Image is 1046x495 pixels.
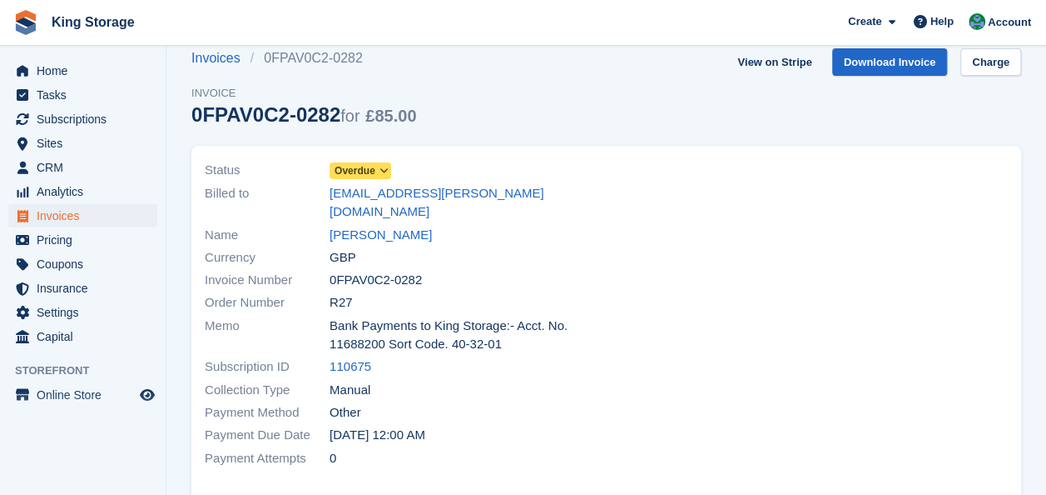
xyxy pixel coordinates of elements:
span: Status [205,161,330,180]
a: Download Invoice [832,48,948,76]
div: 0FPAV0C2-0282 [191,103,416,126]
a: Preview store [137,385,157,405]
a: Overdue [330,161,391,180]
a: menu [8,277,157,300]
span: Order Number [205,293,330,312]
time: 2025-10-04 23:00:00 UTC [330,426,425,445]
span: Invoice [191,85,416,102]
a: menu [8,228,157,252]
span: Billed to [205,184,330,222]
span: Insurance [37,277,136,300]
span: CRM [37,156,136,179]
span: Account [988,14,1031,31]
span: Invoice Number [205,271,330,290]
a: menu [8,107,157,131]
a: menu [8,83,157,107]
span: Name [205,226,330,245]
span: Overdue [335,163,375,178]
a: menu [8,383,157,407]
span: Pricing [37,228,136,252]
span: Coupons [37,252,136,276]
span: Settings [37,301,136,324]
span: £85.00 [365,107,416,125]
span: Analytics [37,180,136,203]
span: 0FPAV0C2-0282 [330,271,422,290]
a: View on Stripe [731,48,818,76]
span: Payment Attempts [205,449,330,468]
a: menu [8,59,157,82]
a: Invoices [191,48,250,68]
span: Storefront [15,362,166,379]
span: Create [848,13,881,30]
nav: breadcrumbs [191,48,416,68]
span: Subscription ID [205,357,330,377]
a: Charge [960,48,1021,76]
span: Home [37,59,136,82]
span: Manual [330,381,370,400]
span: Currency [205,248,330,267]
span: Collection Type [205,381,330,400]
a: King Storage [45,8,141,36]
a: 110675 [330,357,371,377]
a: [PERSON_NAME] [330,226,432,245]
a: menu [8,132,157,155]
span: for [340,107,359,125]
span: Capital [37,325,136,348]
span: Bank Payments to King Storage:- Acct. No. 11688200 Sort Code. 40-32-01 [330,317,597,354]
span: Subscriptions [37,107,136,131]
img: John King [969,13,985,30]
img: stora-icon-8386f47178a22dfd0bd8f6a31ec36ba5ce8667c1dd55bd0f319d3a0aa187defe.svg [13,10,38,35]
span: Payment Method [205,403,330,422]
a: [EMAIL_ADDRESS][PERSON_NAME][DOMAIN_NAME] [330,184,597,222]
span: 0 [330,449,336,468]
span: Payment Due Date [205,426,330,445]
a: menu [8,252,157,276]
span: Other [330,403,361,422]
span: Online Store [37,383,136,407]
span: Help [930,13,954,30]
span: Memo [205,317,330,354]
a: menu [8,325,157,348]
span: Tasks [37,83,136,107]
span: GBP [330,248,356,267]
a: menu [8,180,157,203]
a: menu [8,204,157,227]
span: Sites [37,132,136,155]
span: R27 [330,293,353,312]
a: menu [8,156,157,179]
a: menu [8,301,157,324]
span: Invoices [37,204,136,227]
